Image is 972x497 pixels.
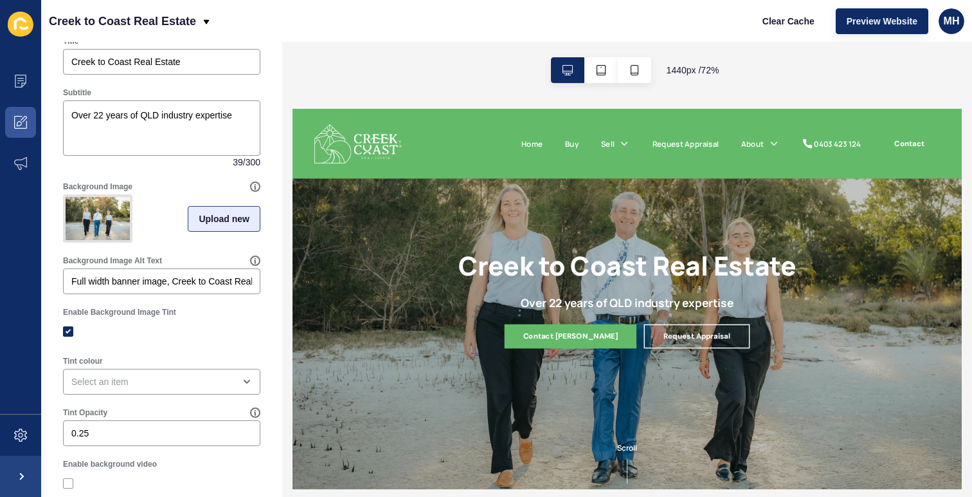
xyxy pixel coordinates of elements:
label: Background Image Alt Text [63,256,162,266]
textarea: Over 22 years of QLD industry expertise [65,102,258,154]
p: Creek to Coast Real Estate [49,5,196,37]
a: Home [317,41,346,56]
a: Contact [807,33,900,64]
span: 1440 px / 72 % [667,64,719,77]
span: 39 [233,156,243,169]
a: Contact [PERSON_NAME] [293,298,476,332]
h1: Creek to Coast Real Estate [229,195,696,238]
label: Background Image [63,182,132,192]
label: Enable Background Image Tint [63,307,176,317]
label: Enable background video [63,459,157,469]
button: Upload new [188,206,260,232]
span: / [243,156,246,169]
a: About [621,41,652,56]
a: 0403 423 124 [705,41,786,56]
div: 0403 423 124 [721,41,786,56]
a: Buy [377,41,396,56]
a: Request Appraisal [486,298,633,332]
button: Preview Website [836,8,928,34]
span: 300 [246,156,260,169]
label: Tint Opacity [63,408,107,418]
button: Clear Cache [751,8,825,34]
img: 60881e0ae0f10346660de6992bd9d7e4.jpg [66,197,130,240]
span: MH [944,15,960,28]
label: Subtitle [63,88,91,98]
a: Sell [427,41,446,56]
a: Request Appraisal [498,41,589,56]
span: Preview Website [847,15,917,28]
span: Clear Cache [762,15,815,28]
div: open menu [63,369,260,395]
h2: Over 22 years of QLD industry expertise [316,259,610,277]
span: Upload new [199,212,249,225]
label: Tint colour [63,356,103,366]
